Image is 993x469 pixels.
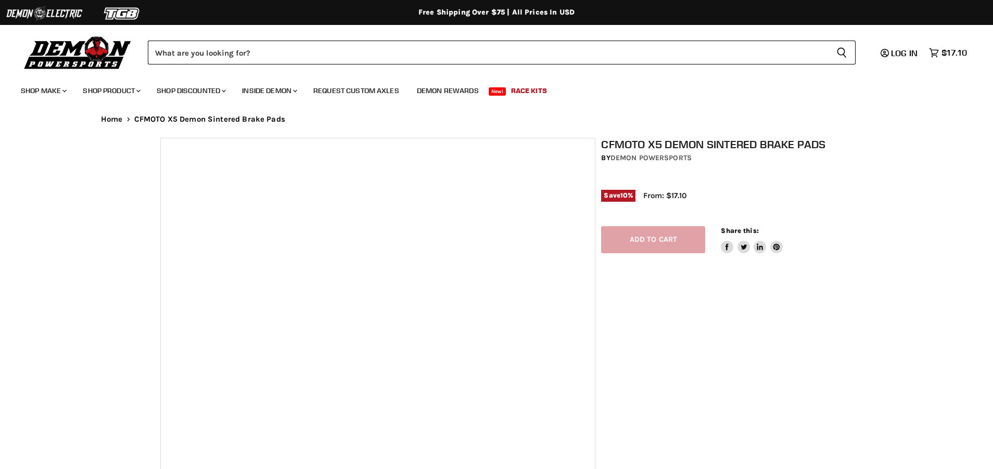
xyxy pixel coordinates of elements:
[21,34,135,71] img: Demon Powersports
[149,80,232,101] a: Shop Discounted
[601,138,838,151] h1: CFMOTO X5 Demon Sintered Brake Pads
[721,226,783,254] aside: Share this:
[876,48,924,58] a: Log in
[610,153,692,162] a: Demon Powersports
[721,227,758,234] span: Share this:
[924,45,972,60] a: $17.10
[891,48,918,58] span: Log in
[828,41,856,64] button: Search
[80,115,913,124] nav: Breadcrumbs
[409,80,487,101] a: Demon Rewards
[80,8,913,17] div: Free Shipping Over $75 | All Prices In USD
[148,41,828,64] input: Search
[101,115,123,124] a: Home
[941,48,967,58] span: $17.10
[234,80,303,101] a: Inside Demon
[83,4,161,23] img: TGB Logo 2
[13,80,73,101] a: Shop Make
[601,190,635,201] span: Save %
[643,191,686,200] span: From: $17.10
[148,41,856,64] form: Product
[305,80,407,101] a: Request Custom Axles
[489,87,506,96] span: New!
[13,76,964,101] ul: Main menu
[601,152,838,164] div: by
[5,4,83,23] img: Demon Electric Logo 2
[503,80,555,101] a: Race Kits
[620,191,628,199] span: 10
[75,80,147,101] a: Shop Product
[134,115,285,124] span: CFMOTO X5 Demon Sintered Brake Pads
